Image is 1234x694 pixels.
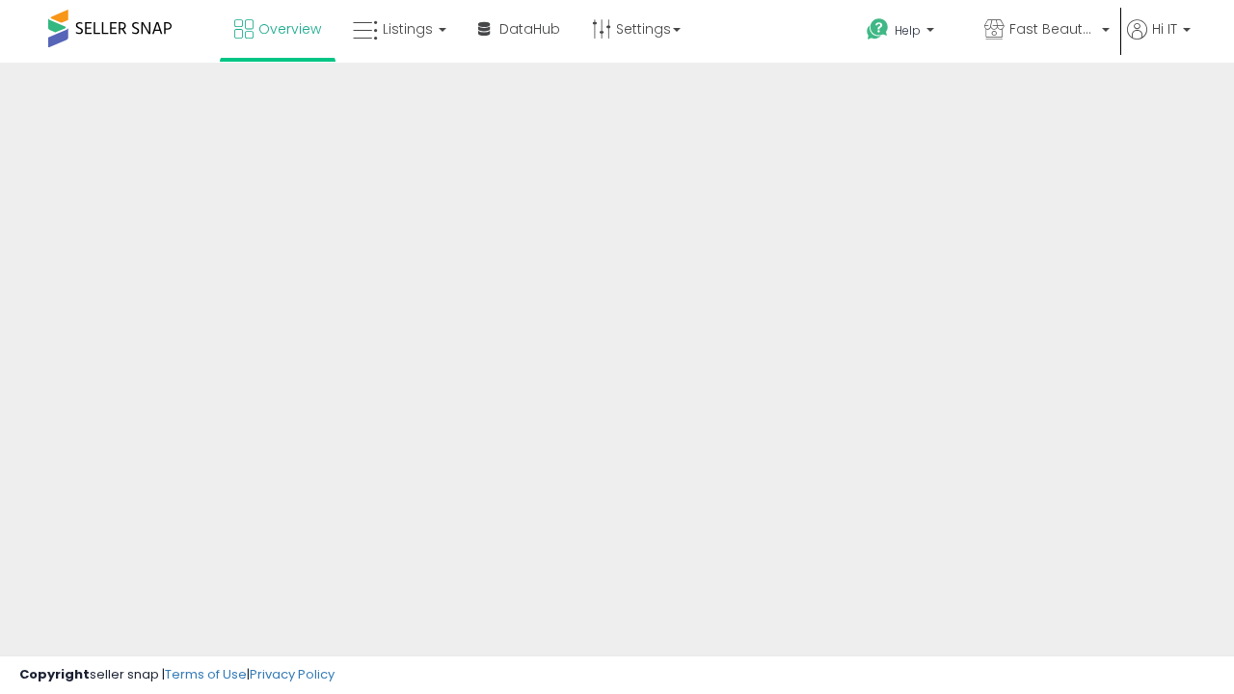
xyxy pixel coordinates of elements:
[1127,19,1191,63] a: Hi IT
[499,19,560,39] span: DataHub
[1009,19,1096,39] span: Fast Beauty ([GEOGRAPHIC_DATA])
[250,665,335,683] a: Privacy Policy
[165,665,247,683] a: Terms of Use
[895,22,921,39] span: Help
[19,665,90,683] strong: Copyright
[866,17,890,41] i: Get Help
[1152,19,1177,39] span: Hi IT
[851,3,967,63] a: Help
[258,19,321,39] span: Overview
[383,19,433,39] span: Listings
[19,666,335,684] div: seller snap | |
